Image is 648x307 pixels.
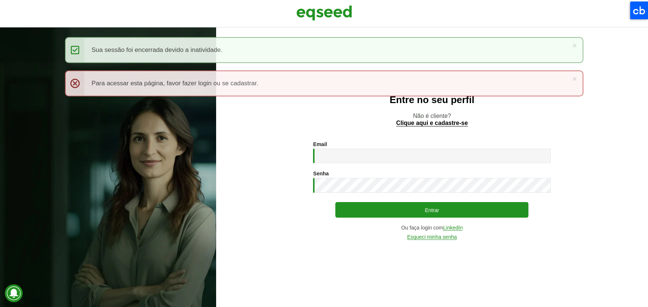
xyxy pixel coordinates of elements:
label: Email [313,142,327,147]
a: Esqueci minha senha [407,234,457,240]
a: Clique aqui e cadastre-se [396,120,468,126]
div: Ou faça login com [313,225,551,231]
h2: Entre no seu perfil [231,95,633,105]
a: LinkedIn [443,225,463,231]
p: Não é cliente? [231,112,633,126]
img: EqSeed Logo [296,4,352,22]
a: × [572,42,577,49]
button: Entrar [335,202,528,218]
div: Sua sessão foi encerrada devido a inatividade. [65,37,583,63]
div: Para acessar esta página, favor fazer login ou se cadastrar. [65,70,583,96]
label: Senha [313,171,329,176]
a: × [572,75,577,83]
